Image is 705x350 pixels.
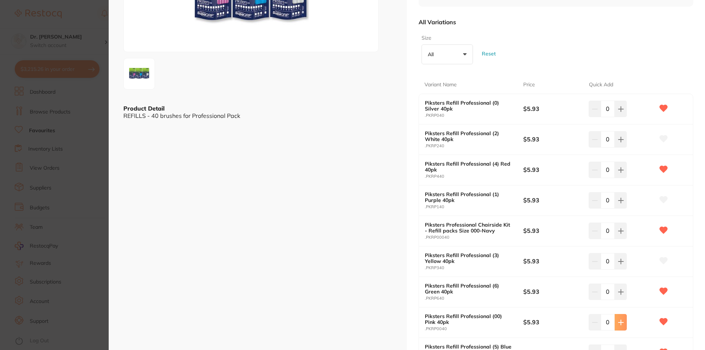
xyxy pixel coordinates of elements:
b: $5.93 [523,288,582,296]
b: $5.93 [523,318,582,326]
b: Piksters Refill Professional (00) Pink 40pk [425,313,513,325]
small: .PKRP040 [425,113,523,118]
b: Piksters Refill Professional (1) Purple 40pk [425,191,513,203]
p: All [428,51,437,58]
b: $5.93 [523,196,582,204]
small: .PKRP0040 [425,326,523,331]
b: Product Detail [123,105,164,112]
label: Size [422,35,471,42]
small: .PKRP240 [425,144,523,148]
small: .PKRP340 [425,266,523,270]
img: ODYtNTEzLWpwZw [126,61,152,87]
b: $5.93 [523,227,582,235]
b: $5.93 [523,135,582,143]
b: $5.93 [523,105,582,113]
small: .PKRP640 [425,296,523,301]
div: REFILLS - 40 brushes for Professional Pack [123,112,392,119]
small: .PKRP440 [425,174,523,179]
b: Piksters Professional Chairside Kit - Refill packs Size 000-Navy [425,222,513,234]
b: Piksters Refill Professional (0) Silver 40pk [425,100,513,112]
button: Reset [480,40,498,67]
p: All Variations [419,18,456,26]
b: $5.93 [523,166,582,174]
small: .PKRP00040 [425,235,523,240]
b: Piksters Refill Professional (2) White 40pk [425,130,513,142]
small: .PKRP140 [425,205,523,209]
b: Piksters Refill Professional (3) Yellow 40pk [425,252,513,264]
p: Price [523,81,535,89]
b: Piksters Refill Professional (4) Red 40pk [425,161,513,173]
p: Variant Name [424,81,457,89]
p: Quick Add [589,81,613,89]
b: Piksters Refill Professional (6) Green 40pk [425,283,513,295]
button: All [422,44,473,64]
b: $5.93 [523,257,582,265]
